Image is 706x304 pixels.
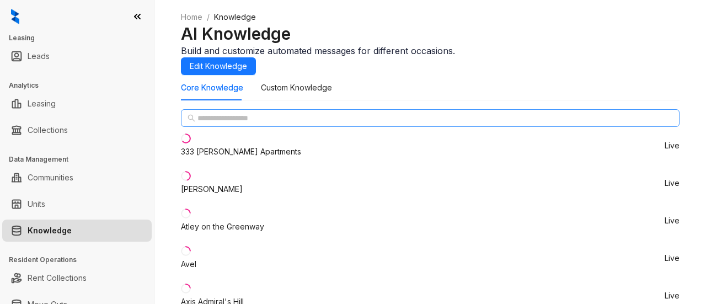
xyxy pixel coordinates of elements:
h3: Data Management [9,154,154,164]
div: 333 [PERSON_NAME] Apartments [181,146,301,158]
div: [PERSON_NAME] [181,183,243,195]
li: Leasing [2,93,152,115]
li: Communities [2,167,152,189]
div: Build and customize automated messages for different occasions. [181,44,680,57]
button: Edit Knowledge [181,57,256,75]
span: Live [665,142,680,150]
a: Units [28,193,45,215]
h2: AI Knowledge [181,23,680,44]
li: Units [2,193,152,215]
span: Knowledge [214,12,256,22]
a: Leads [28,45,50,67]
a: Knowledge [28,220,72,242]
span: Edit Knowledge [190,60,247,72]
a: Rent Collections [28,267,87,289]
a: Communities [28,167,73,189]
li: / [207,11,210,23]
div: Atley on the Greenway [181,221,264,233]
li: Rent Collections [2,267,152,289]
div: Core Knowledge [181,82,243,94]
span: search [188,114,195,122]
h3: Resident Operations [9,255,154,265]
li: Leads [2,45,152,67]
li: Knowledge [2,220,152,242]
a: Leasing [28,93,56,115]
img: logo [11,9,19,24]
div: Avel [181,258,196,270]
li: Collections [2,119,152,141]
span: Live [665,179,680,187]
a: Collections [28,119,68,141]
h3: Leasing [9,33,154,43]
div: Custom Knowledge [261,82,332,94]
span: Live [665,217,680,225]
span: Live [665,292,680,300]
span: Live [665,254,680,262]
a: Home [179,11,205,23]
h3: Analytics [9,81,154,90]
